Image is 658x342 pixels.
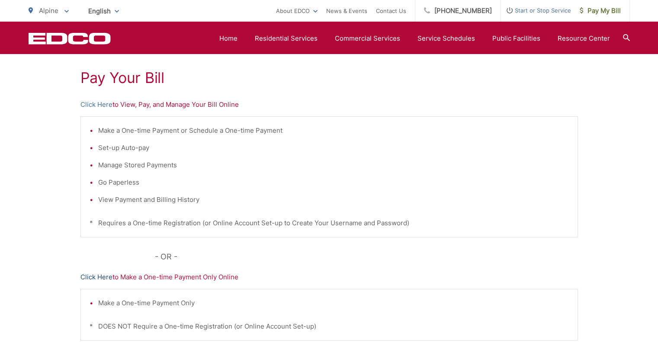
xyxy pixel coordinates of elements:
[155,250,578,263] p: - OR -
[98,125,569,136] li: Make a One-time Payment or Schedule a One-time Payment
[90,218,569,228] p: * Requires a One-time Registration (or Online Account Set-up to Create Your Username and Password)
[90,321,569,332] p: * DOES NOT Require a One-time Registration (or Online Account Set-up)
[98,160,569,170] li: Manage Stored Payments
[335,33,400,44] a: Commercial Services
[80,99,578,110] p: to View, Pay, and Manage Your Bill Online
[326,6,367,16] a: News & Events
[80,99,112,110] a: Click Here
[80,272,578,282] p: to Make a One-time Payment Only Online
[98,177,569,188] li: Go Paperless
[417,33,475,44] a: Service Schedules
[39,6,58,15] span: Alpine
[98,143,569,153] li: Set-up Auto-pay
[558,33,610,44] a: Resource Center
[98,298,569,308] li: Make a One-time Payment Only
[255,33,318,44] a: Residential Services
[98,195,569,205] li: View Payment and Billing History
[219,33,238,44] a: Home
[276,6,318,16] a: About EDCO
[29,32,111,45] a: EDCD logo. Return to the homepage.
[492,33,540,44] a: Public Facilities
[80,69,578,86] h1: Pay Your Bill
[376,6,406,16] a: Contact Us
[580,6,621,16] span: Pay My Bill
[80,272,112,282] a: Click Here
[82,3,125,19] span: English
